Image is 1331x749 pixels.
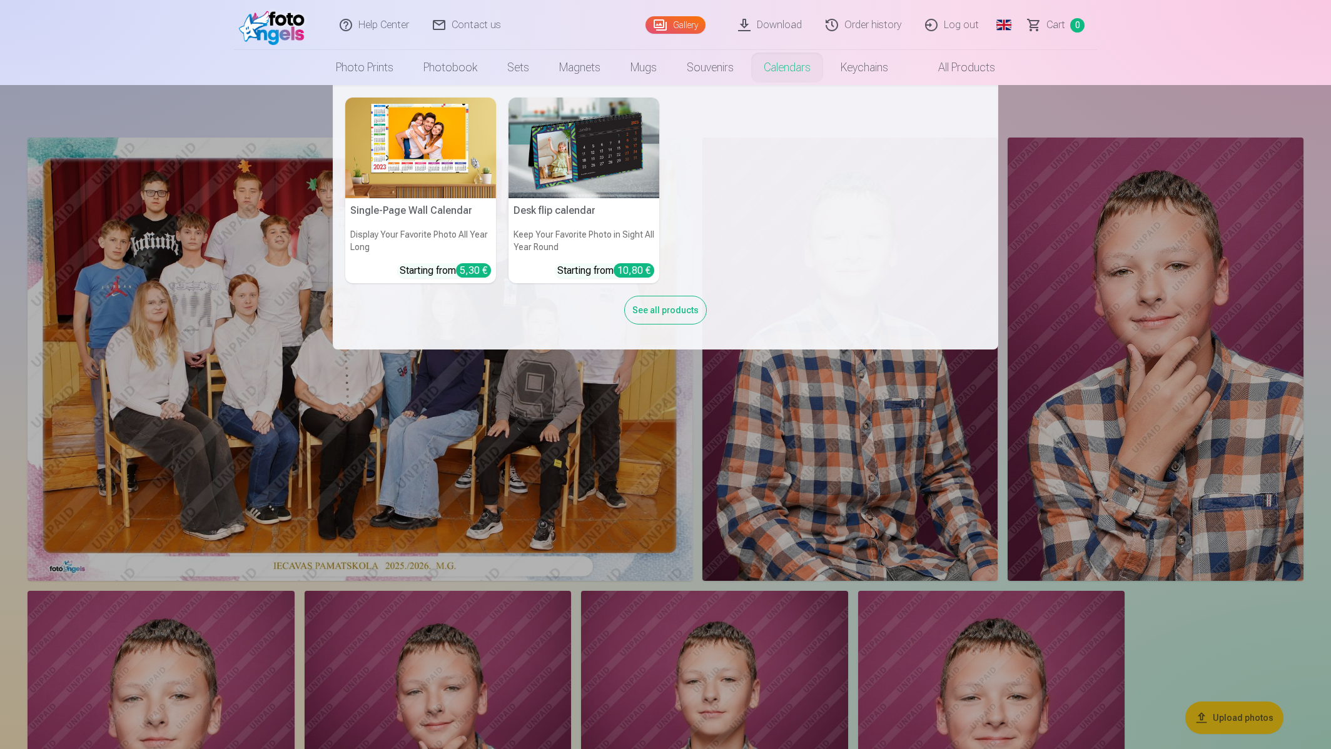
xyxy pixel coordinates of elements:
[345,198,496,223] h5: Single-Page Wall Calendar
[509,198,659,223] h5: Desk flip calendar
[749,50,826,85] a: Calendars
[624,296,707,324] div: See all products
[624,303,707,316] a: See all products
[345,98,496,283] a: Single-Page Wall CalendarSingle-Page Wall CalendarDisplay Your Favorite Photo All Year LongStarti...
[509,223,659,258] h6: Keep Your Favorite Photo in Sight All Year Round
[345,223,496,258] h6: Display Your Favorite Photo All Year Long
[239,5,311,45] img: /fa1
[321,50,408,85] a: Photo prints
[345,98,496,198] img: Single-Page Wall Calendar
[672,50,749,85] a: Souvenirs
[509,98,659,283] a: Desk flip calendarDesk flip calendarKeep Your Favorite Photo in Sight All Year RoundStarting from...
[544,50,615,85] a: Magnets
[1046,18,1065,33] span: Сart
[400,263,491,278] div: Starting from
[615,50,672,85] a: Mugs
[614,263,654,278] div: 10,80 €
[492,50,544,85] a: Sets
[645,16,706,34] a: Gallery
[826,50,903,85] a: Keychains
[509,98,659,198] img: Desk flip calendar
[903,50,1010,85] a: All products
[456,263,491,278] div: 5,30 €
[557,263,654,278] div: Starting from
[408,50,492,85] a: Photobook
[1070,18,1085,33] span: 0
